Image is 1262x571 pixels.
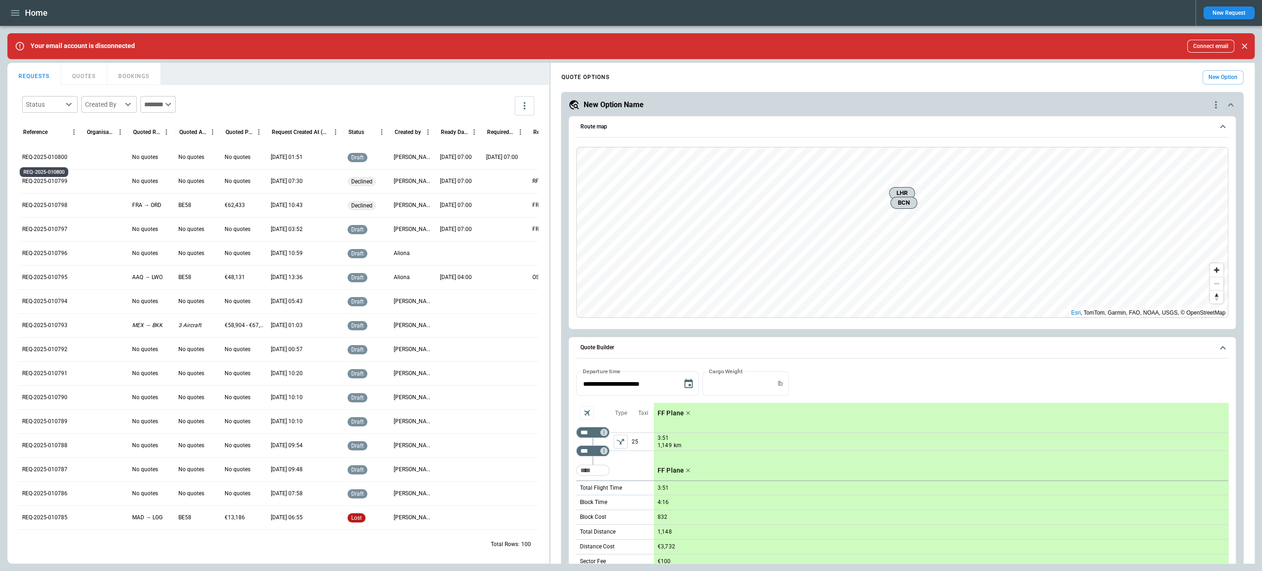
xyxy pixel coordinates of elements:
p: Simon [394,298,433,305]
span: draft [349,346,366,353]
div: quote-option-actions [1210,99,1221,110]
p: 08/10/25 13:36 [271,273,303,281]
p: Type [615,409,627,417]
p: 08/06/25 09:54 [271,442,303,450]
button: Ready Date & Time (UTC-05:00) column menu [468,126,480,138]
p: Total Flight Time [580,484,622,492]
p: FF Plane [658,467,683,474]
span: Aircraft selection [580,406,594,420]
p: 4:16 [658,499,669,506]
p: No quotes [132,249,158,257]
button: Quote Builder [576,337,1228,358]
p: No quotes [178,466,204,474]
p: 3:51 [658,435,669,442]
span: draft [349,395,366,401]
p: REQ-2025-010790 [22,394,67,401]
button: Reference column menu [68,126,80,138]
span: LHR [893,188,911,198]
div: Requested Route [533,129,561,135]
button: New Request [1203,6,1255,19]
div: Quoted Price [226,129,253,135]
p: Ben Jeater [394,322,433,329]
p: No quotes [225,153,250,161]
p: €62,433 [225,201,245,209]
p: MEX → BKK [132,322,163,329]
p: Ben Jeater [394,153,433,161]
p: REQ-2025-010787 [22,466,67,474]
p: AAQ → LWO [132,273,163,281]
div: Created By [85,100,122,109]
p: Myles Cummins [394,201,433,209]
button: Status column menu [376,126,388,138]
p: REQ-2025-010792 [22,346,67,353]
span: draft [349,491,366,497]
button: REQUESTS [7,63,61,85]
p: No quotes [225,442,250,450]
p: No quotes [225,225,250,233]
p: Myles Cummins [394,225,433,233]
p: REQ-2025-010788 [22,442,67,450]
p: No quotes [178,490,204,498]
p: 08/13/25 10:43 [271,201,303,209]
p: Ben Jeater [394,466,433,474]
div: Ready Date & Time (UTC-05:00) [441,129,468,135]
span: BCN [895,198,913,207]
div: REQ-2025-010800 [20,167,68,177]
h4: QUOTE OPTIONS [561,75,609,79]
p: Myles Cummins [394,394,433,401]
p: 08/14/25 04:00 [440,273,472,281]
span: declined [349,202,374,209]
h5: New Option Name [583,100,643,110]
p: 1,149 [658,442,671,450]
p: No quotes [178,249,204,257]
p: REQ-2025-010786 [22,490,67,498]
div: Status [26,100,63,109]
button: QUOTES [61,63,107,85]
p: Sector Fee [580,558,606,565]
p: No quotes [132,490,158,498]
button: Close [1238,40,1251,53]
a: Esri [1071,310,1081,316]
span: draft [349,371,366,377]
p: No quotes [132,153,158,161]
p: No quotes [178,370,204,377]
p: No quotes [225,490,250,498]
p: No quotes [132,370,158,377]
p: 08/18/25 01:51 [271,153,303,161]
p: No quotes [178,418,204,425]
h1: Home [25,7,48,18]
button: Reset bearing to north [1210,290,1223,304]
span: draft [349,467,366,473]
div: Too short [576,445,610,456]
p: 08/06/25 07:58 [271,490,303,498]
p: REQ-2025-010798 [22,201,67,209]
p: No quotes [132,442,158,450]
p: REQ-2025-010795 [22,273,67,281]
label: Departure time [583,367,621,375]
span: draft [349,443,366,449]
p: REQ-2025-010794 [22,298,67,305]
button: left aligned [614,435,628,449]
button: Required Date & Time (UTC-05:00) column menu [514,126,526,138]
p: Total Rows: [490,541,519,548]
p: Taxi [638,409,648,417]
p: 05/05/24 07:00 [486,153,518,161]
p: 832 [658,514,667,521]
div: Request Created At (UTC-05:00) [272,129,329,135]
p: No quotes [132,466,158,474]
p: REQ-2025-010800 [22,153,67,161]
p: Myles Cummins [394,490,433,498]
p: REQ-2025-010791 [22,370,67,377]
button: Quoted Route column menu [160,126,172,138]
div: Too short [576,465,610,476]
p: No quotes [132,177,158,185]
div: Organisation [87,129,114,135]
p: 08/07/25 01:03 [271,322,303,329]
div: Required Date & Time (UTC-05:00) [487,129,514,135]
p: No quotes [225,466,250,474]
p: Your email account is disconnected [30,42,135,50]
span: draft [349,419,366,425]
p: No quotes [225,370,250,377]
p: No quotes [178,177,204,185]
p: REQ-2025-010799 [22,177,67,185]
